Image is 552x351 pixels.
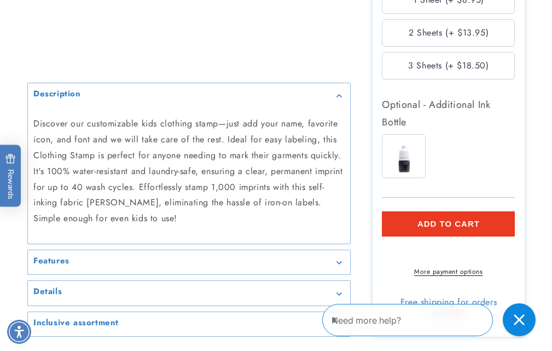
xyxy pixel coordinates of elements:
img: Ink Bottle [382,135,425,177]
span: Add to cart [417,219,480,229]
div: 3 Sheets (+ $18.50) [382,52,515,79]
summary: Features [28,250,350,275]
div: Optional - Additional Ink Bottle [382,96,515,131]
div: Accessibility Menu [7,320,31,344]
summary: Description [28,83,350,107]
summary: Details [28,281,350,306]
h2: Features [33,256,69,267]
h2: Description [33,88,81,99]
a: More payment options [382,267,515,277]
div: 2 Sheets (+ $13.95) [382,19,515,47]
h2: Details [33,286,62,297]
iframe: Gorgias Floating Chat [322,300,541,340]
p: Discover our customizable kids clothing stamp—just add your name, favorite icon, and font and we ... [33,116,345,227]
summary: Inclusive assortment [28,312,350,337]
h2: Inclusive assortment [33,318,119,329]
div: Free shipping for orders over [382,297,515,319]
button: Add to cart [382,211,515,237]
span: Rewards [5,153,16,199]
